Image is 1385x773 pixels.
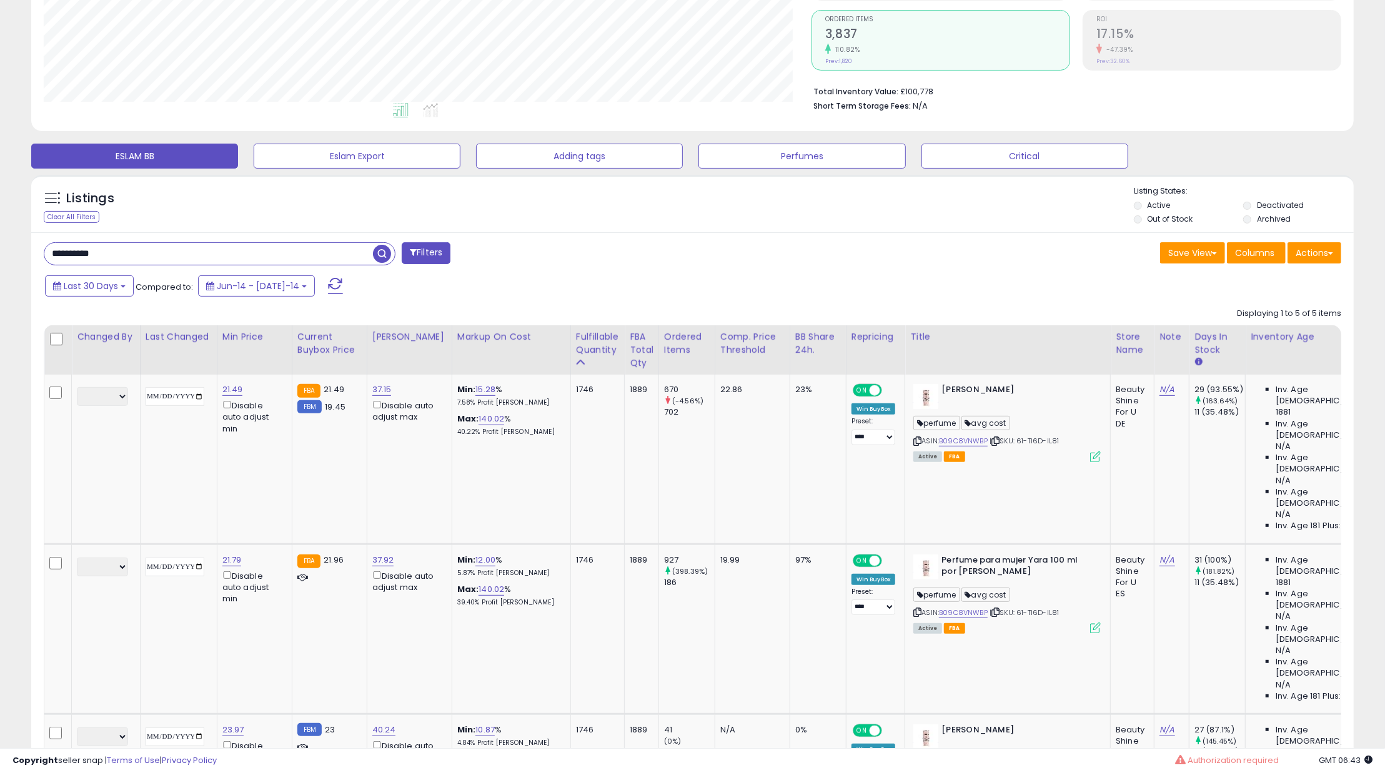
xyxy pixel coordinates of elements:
div: Preset: [851,588,896,616]
div: Store Name [1116,330,1149,357]
small: Prev: 32.60% [1096,57,1129,65]
a: B09C8VNWBP [939,436,988,446]
b: [PERSON_NAME] [941,724,1093,739]
div: 1746 [576,724,615,736]
a: 140.02 [479,413,504,425]
div: 41 [664,724,715,736]
b: Total Inventory Value: [813,86,898,97]
small: (398.39%) [672,566,708,576]
button: Critical [921,144,1128,169]
span: 21.96 [324,554,344,566]
div: Ordered Items [664,330,710,357]
div: Changed by [77,330,135,343]
b: Min: [457,383,476,395]
div: Last Changed [146,330,212,343]
p: 40.22% Profit [PERSON_NAME] [457,428,561,436]
div: Clear All Filters [44,211,99,223]
div: 29 (93.55%) [1194,384,1245,395]
span: 23 [325,724,335,736]
p: Listing States: [1134,185,1354,197]
img: 21-VSHGKlsL._SL40_.jpg [913,724,938,749]
b: Min: [457,724,476,736]
div: Disable auto adjust max [372,569,442,593]
div: 1889 [630,554,649,566]
button: Jun-14 - [DATE]-14 [198,275,315,297]
div: % [457,554,561,578]
div: ASIN: [913,554,1101,633]
a: 21.49 [222,383,243,396]
div: Win BuyBox [851,574,896,585]
div: 27 (87.1%) [1194,724,1245,736]
small: 110.82% [831,45,860,54]
a: N/A [1159,383,1174,396]
small: FBM [297,723,322,736]
div: 97% [795,554,836,566]
div: Markup on Cost [457,330,565,343]
b: Max: [457,583,479,595]
img: 21-VSHGKlsL._SL40_.jpg [913,384,938,409]
span: N/A [1276,679,1291,691]
small: (-4.56%) [672,396,703,406]
button: Adding tags [476,144,683,169]
span: ON [854,726,870,736]
small: Prev: 1,820 [825,57,852,65]
th: CSV column name: cust_attr_1_Last Changed [140,325,217,375]
div: 1889 [630,384,649,395]
span: perfume [913,588,960,602]
div: Days In Stock [1194,330,1240,357]
span: Columns [1235,247,1274,259]
div: 1746 [576,554,615,566]
button: Eslam Export [254,144,460,169]
div: 670 [664,384,715,395]
p: 5.87% Profit [PERSON_NAME] [457,569,561,578]
span: FBA [944,623,965,634]
b: Max: [457,413,479,425]
a: 23.97 [222,724,244,736]
a: 37.92 [372,554,394,566]
div: Note [1159,330,1184,343]
div: Beauty Shine For U FR [1116,724,1144,770]
span: Jun-14 - [DATE]-14 [217,280,299,292]
a: B09C8VNWBP [939,608,988,618]
span: perfume [913,416,960,430]
p: 7.58% Profit [PERSON_NAME] [457,398,561,407]
div: [PERSON_NAME] [372,330,447,343]
div: N/A [720,724,780,736]
div: 702 [664,406,715,418]
p: 39.40% Profit [PERSON_NAME] [457,598,561,607]
span: 2025-08-14 06:43 GMT [1319,754,1373,766]
h5: Listings [66,190,114,207]
a: 37.15 [372,383,392,396]
span: Ordered Items [825,16,1070,23]
button: Actions [1288,242,1341,263]
div: 31 (100%) [1194,554,1245,566]
span: All listings currently available for purchase on Amazon [913,623,942,634]
b: Perfume para mujer Yara 100 ml por [PERSON_NAME] [941,554,1093,581]
span: 19.45 [325,401,345,413]
small: (163.64%) [1203,396,1238,406]
div: % [457,413,561,436]
a: 12.00 [475,554,495,566]
a: Privacy Policy [162,754,217,766]
button: ESLAM BB [31,144,238,169]
th: CSV column name: cust_attr_2_Changed by [72,325,141,375]
div: 22.86 [720,384,780,395]
div: Fulfillable Quantity [576,330,619,357]
a: 21.79 [222,554,242,566]
div: Repricing [851,330,900,343]
span: Inv. Age 181 Plus: [1276,520,1341,531]
a: 40.24 [372,724,396,736]
div: seller snap | | [12,755,217,767]
div: % [457,384,561,407]
span: avg cost [961,588,1010,602]
small: FBA [297,384,320,398]
small: FBA [297,554,320,568]
div: Current Buybox Price [297,330,362,357]
div: Displaying 1 to 5 of 5 items [1237,308,1341,320]
div: Beauty Shine For U ES [1116,554,1144,600]
span: N/A [1276,475,1291,486]
div: 1746 [576,384,615,395]
div: Preset: [851,417,896,445]
a: 10.87 [475,724,495,736]
span: OFF [880,726,900,736]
